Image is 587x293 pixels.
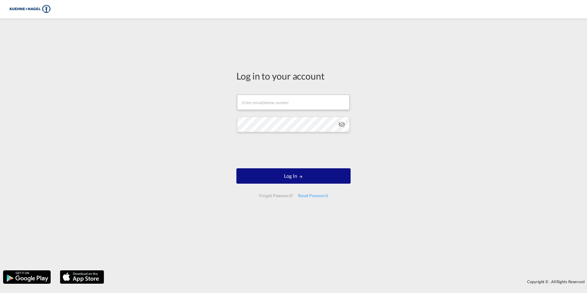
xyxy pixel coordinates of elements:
div: Forgot Password? [257,190,295,201]
button: LOGIN [236,168,351,184]
md-icon: icon-eye-off [338,121,345,128]
input: Enter email/phone number [237,95,350,110]
div: Log in to your account [236,69,351,82]
div: Copyright © . All Rights Reserved [107,276,587,287]
img: 36441310f41511efafde313da40ec4a4.png [9,2,51,16]
div: Reset Password [296,190,330,201]
img: google.png [2,270,51,284]
iframe: reCAPTCHA [247,138,340,162]
img: apple.png [59,270,105,284]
